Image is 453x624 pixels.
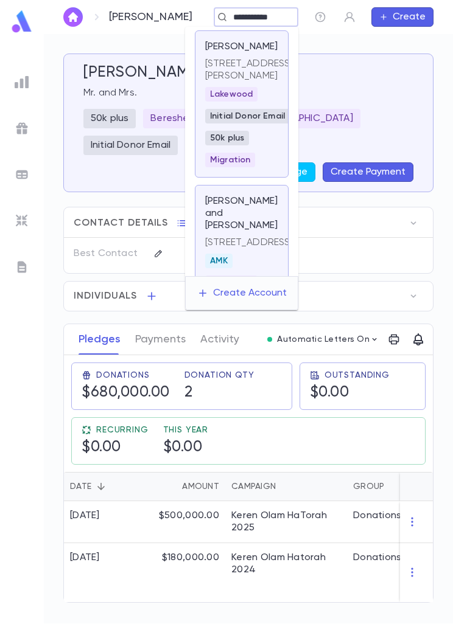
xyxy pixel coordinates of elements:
[135,324,186,355] button: Payments
[277,335,370,344] p: Automatic Letters On
[64,472,146,501] div: Date
[205,155,255,165] span: Migration
[96,425,149,435] span: Recurring
[83,136,178,155] div: Initial Donor Email
[83,87,413,99] p: Mr. and Mrs.
[143,109,241,128] div: Beresheet Invitee
[74,290,137,302] span: Individuals
[91,113,128,125] p: 50k plus
[74,217,168,229] span: Contact Details
[70,472,91,501] div: Date
[70,510,100,522] div: [DATE]
[15,121,29,136] img: campaigns_grey.99e729a5f7ee94e3726e6486bddda8f1.svg
[66,12,80,22] img: home_white.a664292cf8c1dea59945f0da9f25487c.svg
[231,552,341,576] div: Keren Olam Hatorah 2024
[188,282,297,305] button: Create Account
[10,10,34,33] img: logo
[150,113,233,125] p: Beresheet Invitee
[15,75,29,89] img: reports_grey.c525e4749d1bce6a11f5fe2a8de1b229.svg
[262,331,384,348] button: Automatic Letters On
[353,472,384,501] div: Group
[325,370,390,380] span: Outstanding
[205,237,278,249] p: [STREET_ADDRESS]
[91,477,111,496] button: Sort
[384,477,404,496] button: Sort
[205,256,233,266] span: AMK
[82,384,170,402] h5: $680,000.00
[248,109,360,128] div: [GEOGRAPHIC_DATA]
[70,552,100,564] div: [DATE]
[205,89,258,99] span: Lakewood
[231,472,276,501] div: Campaign
[205,111,290,121] span: Initial Donor Email
[91,139,170,151] p: Initial Donor Email
[205,41,278,53] p: [PERSON_NAME]
[310,384,349,402] h5: $0.00
[205,58,278,82] p: [STREET_ADDRESS][PERSON_NAME]
[83,109,136,128] div: 50k plus
[353,552,402,564] div: Donations
[146,501,225,543] div: $500,000.00
[163,477,182,496] button: Sort
[184,370,255,380] span: Donation Qty
[231,510,341,534] div: Keren Olam HaTorah 2025
[96,370,150,380] span: Donations
[82,439,121,457] h5: $0.00
[182,472,219,501] div: Amount
[353,510,402,522] div: Donations
[15,167,29,182] img: batches_grey.339ca447c9d9533ef1741baa751efc33.svg
[163,425,209,435] span: This Year
[184,384,193,402] h5: 2
[15,260,29,274] img: letters_grey.7941b92b52307dd3b8a917253454ce1c.svg
[205,195,278,232] p: [PERSON_NAME] and [PERSON_NAME]
[79,324,121,355] button: Pledges
[74,244,144,263] p: Best Contact
[146,472,225,501] div: Amount
[205,133,249,143] span: 50k plus
[255,113,353,125] p: [GEOGRAPHIC_DATA]
[146,543,225,602] div: $180,000.00
[83,64,203,82] h5: [PERSON_NAME]
[15,213,29,228] img: imports_grey.530a8a0e642e233f2baf0ef88e8c9fcb.svg
[323,162,413,182] button: Create Payment
[109,10,192,24] p: [PERSON_NAME]
[200,324,239,355] button: Activity
[276,477,295,496] button: Sort
[371,7,434,27] button: Create
[163,439,203,457] h5: $0.00
[347,472,438,501] div: Group
[225,472,347,501] div: Campaign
